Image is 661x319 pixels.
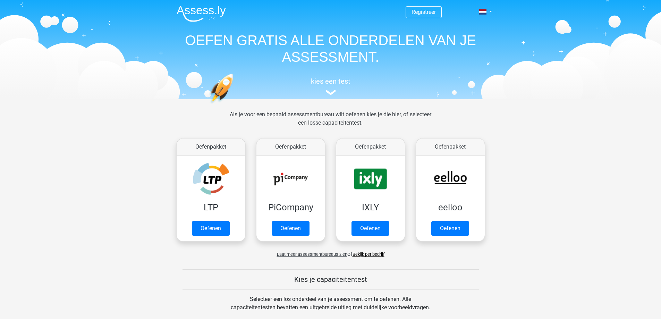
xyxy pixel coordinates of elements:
[431,221,469,236] a: Oefenen
[171,32,490,65] h1: OEFEN GRATIS ALLE ONDERDELEN VAN JE ASSESSMENT.
[412,9,436,15] a: Registreer
[192,221,230,236] a: Oefenen
[351,221,389,236] a: Oefenen
[209,74,260,136] img: oefenen
[277,252,347,257] span: Laat meer assessmentbureaus zien
[325,90,336,95] img: assessment
[171,244,490,258] div: of
[272,221,310,236] a: Oefenen
[171,77,490,85] h5: kies een test
[171,77,490,95] a: kies een test
[224,110,437,135] div: Als je voor een bepaald assessmentbureau wilt oefenen kies je die hier, of selecteer een losse ca...
[353,252,384,257] a: Bekijk per bedrijf
[183,275,479,284] h5: Kies je capaciteitentest
[177,6,226,22] img: Assessly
